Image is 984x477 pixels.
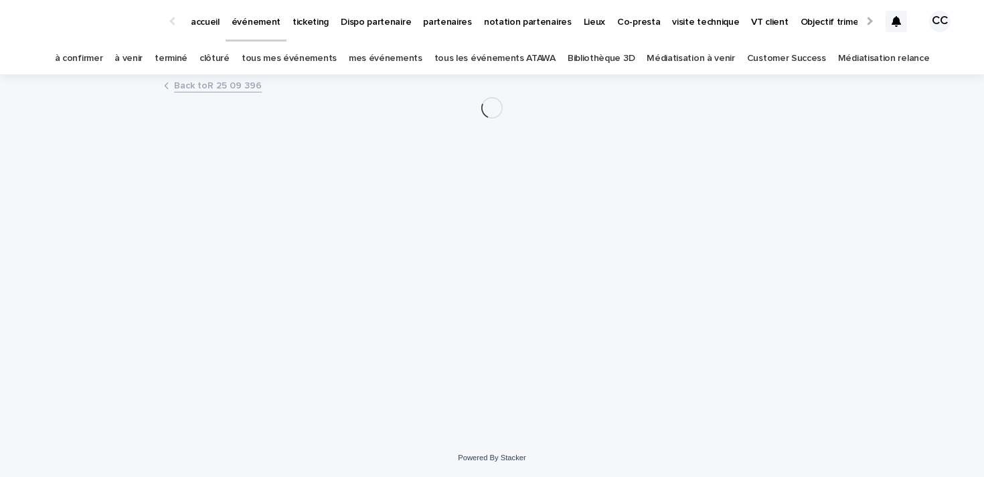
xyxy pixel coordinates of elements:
a: Médiatisation à venir [647,43,735,74]
a: tous les événements ATAWA [434,43,556,74]
a: terminé [155,43,187,74]
a: clôturé [199,43,230,74]
div: CC [929,11,951,32]
a: tous mes événements [242,43,337,74]
a: Médiatisation relance [838,43,930,74]
a: à venir [114,43,143,74]
a: Bibliothèque 3D [568,43,635,74]
a: Back toR 25 09 396 [174,77,262,92]
img: Ls34BcGeRexTGTNfXpUC [27,8,157,35]
a: Customer Success [747,43,826,74]
a: à confirmer [55,43,103,74]
a: mes événements [349,43,422,74]
a: Powered By Stacker [458,454,525,462]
